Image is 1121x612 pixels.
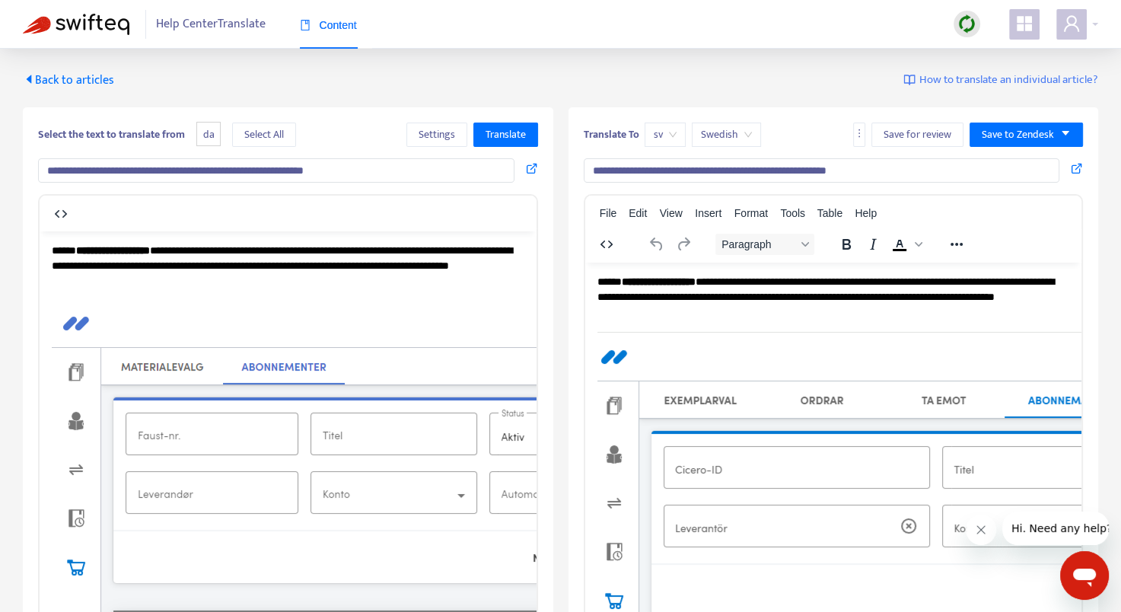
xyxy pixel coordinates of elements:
[38,126,185,143] b: Select the text to translate from
[23,73,35,85] span: caret-left
[919,72,1098,89] span: How to translate an individual article?
[654,123,677,146] span: sv
[966,515,996,545] iframe: Stäng meddelande
[1060,128,1071,139] span: caret-down
[860,234,886,255] button: Italic
[903,74,916,86] img: image-link
[944,234,970,255] button: Reveal or hide additional toolbar items
[833,234,859,255] button: Bold
[600,207,617,219] span: File
[300,19,357,31] span: Content
[884,126,951,143] span: Save for review
[629,207,647,219] span: Edit
[721,238,796,250] span: Paragraph
[23,14,129,35] img: Swifteq
[701,123,752,146] span: Swedish
[854,128,865,139] span: more
[780,207,805,219] span: Tools
[1015,14,1033,33] span: appstore
[23,70,114,91] span: Back to articles
[817,207,842,219] span: Table
[982,126,1054,143] span: Save to Zendesk
[903,72,1098,89] a: How to translate an individual article?
[695,207,721,219] span: Insert
[156,10,266,39] span: Help Center Translate
[715,234,814,255] button: Block Paragraph
[853,123,865,147] button: more
[232,123,296,147] button: Select All
[9,11,110,23] span: Hi. Need any help?
[196,122,221,147] span: da
[244,126,284,143] span: Select All
[584,126,639,143] b: Translate To
[734,207,768,219] span: Format
[300,20,311,30] span: book
[970,123,1083,147] button: Save to Zendeskcaret-down
[1062,14,1081,33] span: user
[419,126,455,143] span: Settings
[486,126,526,143] span: Translate
[670,234,696,255] button: Redo
[473,123,538,147] button: Translate
[855,207,877,219] span: Help
[660,207,683,219] span: View
[644,234,670,255] button: Undo
[406,123,467,147] button: Settings
[1002,512,1109,545] iframe: Meddelande från företag
[957,14,976,33] img: sync.dc5367851b00ba804db3.png
[871,123,963,147] button: Save for review
[1060,551,1109,600] iframe: Knapp för att öppna meddelandefönstret
[887,234,925,255] div: Text color Black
